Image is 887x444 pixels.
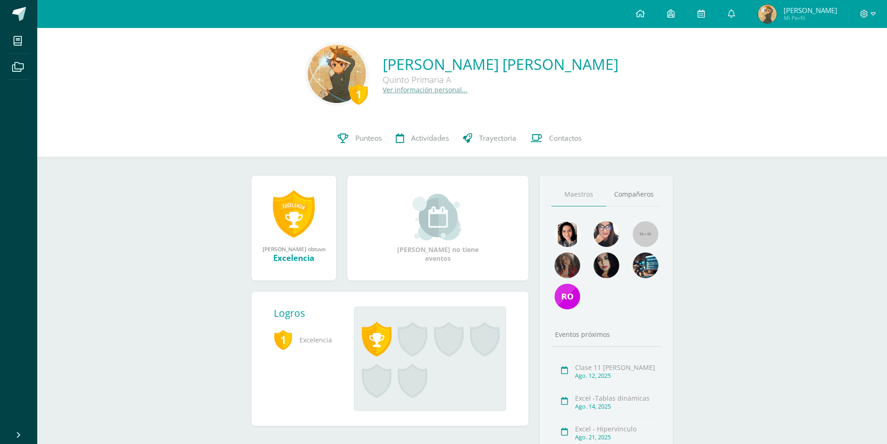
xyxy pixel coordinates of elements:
[555,253,580,278] img: 37fe3ee38833a6adb74bf76fd42a3bf6.png
[784,6,837,15] span: [PERSON_NAME]
[355,133,382,143] span: Punteos
[261,253,327,263] div: Excelencia
[575,424,658,433] div: Excel - Hipervínculo
[274,329,292,350] span: 1
[633,253,658,278] img: 855e41caca19997153bb2d8696b63df4.png
[606,183,661,206] a: Compañeros
[575,433,658,441] div: Ago. 21, 2025
[594,253,619,278] img: ef6349cd9309fb31c1afbf38cf026886.png
[523,120,589,157] a: Contactos
[784,14,837,22] span: Mi Perfil
[331,120,389,157] a: Punteos
[383,54,618,74] a: [PERSON_NAME] [PERSON_NAME]
[575,394,658,403] div: Excel -Tablas dinámicas
[411,133,449,143] span: Actividades
[392,194,485,263] div: [PERSON_NAME] no tiene eventos
[274,327,339,353] span: Excelencia
[383,74,618,85] div: Quinto Primaria A
[413,194,463,240] img: event_small.png
[549,133,582,143] span: Contactos
[261,245,327,253] div: [PERSON_NAME] obtuvo
[575,372,658,380] div: Ago. 12, 2025
[758,5,777,23] img: a8c446ed3a5aba545a9612df0bfc3b62.png
[389,120,456,157] a: Actividades
[551,183,606,206] a: Maestros
[479,133,516,143] span: Trayectoria
[308,45,366,103] img: 740c442d88983dbd153ff0d2014063f9.png
[456,120,523,157] a: Trayectoria
[349,83,368,105] div: 1
[274,307,346,320] div: Logros
[633,221,658,247] img: 55x55
[555,284,580,309] img: 6719bbf75b935729a37398d1bd0b0711.png
[551,330,661,339] div: Eventos próximos
[594,221,619,247] img: 0a3fdfb51207817dad8ea1498a86ff1c.png
[575,363,658,372] div: Clase 11 [PERSON_NAME]
[383,85,467,94] a: Ver información personal...
[575,403,658,410] div: Ago. 14, 2025
[555,221,580,247] img: e9c8ee63d948accc6783747252b4c3df.png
